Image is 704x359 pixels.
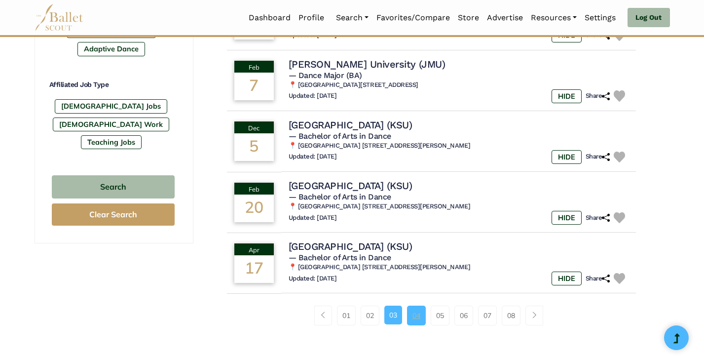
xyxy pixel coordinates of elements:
[314,306,549,325] nav: Page navigation example
[49,80,177,90] h4: Affiliated Job Type
[527,7,581,28] a: Resources
[552,150,582,164] label: HIDE
[289,179,412,192] h4: [GEOGRAPHIC_DATA] (KSU)
[407,306,426,325] a: 04
[552,89,582,103] label: HIDE
[478,306,497,325] a: 07
[552,272,582,285] label: HIDE
[289,81,629,89] h6: 📍 [GEOGRAPHIC_DATA][STREET_ADDRESS]
[289,240,412,253] h4: [GEOGRAPHIC_DATA] (KSU)
[289,58,445,71] h4: [PERSON_NAME] University (JMU)
[289,71,362,80] span: — Dance Major (BA)
[234,61,274,73] div: Feb
[289,263,629,272] h6: 📍 [GEOGRAPHIC_DATA] [STREET_ADDRESS][PERSON_NAME]
[454,7,483,28] a: Store
[234,73,274,100] div: 7
[586,275,610,283] h6: Share
[289,192,391,201] span: — Bachelor of Arts in Dance
[245,7,295,28] a: Dashboard
[289,119,412,131] h4: [GEOGRAPHIC_DATA] (KSU)
[581,7,620,28] a: Settings
[384,306,402,324] a: 03
[295,7,328,28] a: Profile
[289,142,629,150] h6: 📍 [GEOGRAPHIC_DATA] [STREET_ADDRESS][PERSON_NAME]
[234,195,274,222] div: 20
[289,253,391,262] span: — Bachelor of Arts in Dance
[81,135,142,149] label: Teaching Jobs
[234,133,274,161] div: 5
[234,183,274,195] div: Feb
[52,203,175,226] button: Clear Search
[337,306,356,325] a: 01
[234,243,274,255] div: Apr
[502,306,520,325] a: 08
[234,121,274,133] div: Dec
[289,275,337,283] h6: Updated: [DATE]
[77,42,145,56] label: Adaptive Dance
[586,214,610,222] h6: Share
[289,214,337,222] h6: Updated: [DATE]
[454,306,473,325] a: 06
[372,7,454,28] a: Favorites/Compare
[586,153,610,161] h6: Share
[332,7,372,28] a: Search
[234,255,274,283] div: 17
[289,153,337,161] h6: Updated: [DATE]
[55,99,167,113] label: [DEMOGRAPHIC_DATA] Jobs
[289,92,337,100] h6: Updated: [DATE]
[289,131,391,141] span: — Bachelor of Arts in Dance
[431,306,449,325] a: 05
[52,175,175,199] button: Search
[586,92,610,100] h6: Share
[53,118,169,131] label: [DEMOGRAPHIC_DATA] Work
[483,7,527,28] a: Advertise
[289,202,629,211] h6: 📍 [GEOGRAPHIC_DATA] [STREET_ADDRESS][PERSON_NAME]
[628,8,669,28] a: Log Out
[361,306,379,325] a: 02
[552,211,582,225] label: HIDE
